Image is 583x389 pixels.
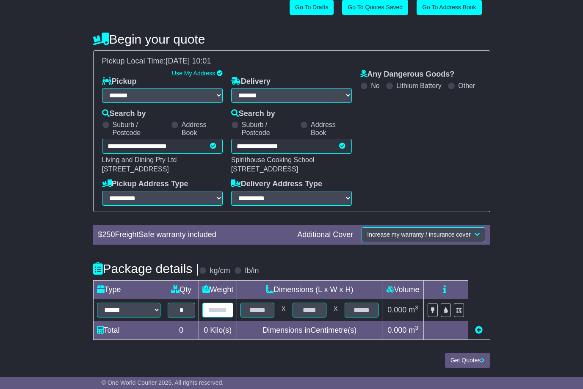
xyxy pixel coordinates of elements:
td: Kilo(s) [199,321,237,339]
td: Volume [382,280,424,299]
span: 0.000 [387,306,406,314]
span: m [409,306,418,314]
label: Pickup [102,77,137,86]
label: Delivery [231,77,271,86]
label: Other [458,82,475,90]
sup: 3 [415,304,418,311]
td: Weight [199,280,237,299]
label: Address Book [311,121,352,137]
label: kg/cm [210,266,230,276]
label: Search by [102,109,146,119]
label: Any Dangerous Goods? [360,70,454,79]
div: Additional Cover [293,230,357,240]
td: 0 [164,321,199,339]
a: Add new item [475,326,483,334]
span: © One World Courier 2025. All rights reserved. [102,379,224,386]
td: Qty [164,280,199,299]
span: 0 [204,326,208,334]
td: x [330,299,341,321]
span: [DATE] 10:01 [166,57,211,65]
span: m [409,326,418,334]
button: Increase my warranty / insurance cover [362,227,485,242]
td: Dimensions (L x W x H) [237,280,382,299]
label: lb/in [245,266,259,276]
h4: Begin your quote [93,32,490,46]
span: Increase my warranty / insurance cover [367,231,470,238]
h4: Package details | [93,262,199,276]
label: Pickup Address Type [102,179,188,189]
button: Get Quotes [445,353,490,368]
label: Lithium Battery [396,82,442,90]
label: Suburb / Postcode [242,121,296,137]
td: Total [93,321,164,339]
td: Type [93,280,164,299]
div: Pickup Local Time: [98,57,486,66]
span: Living and Dining Pty Ltd [102,156,177,163]
span: 250 [102,230,115,239]
span: [STREET_ADDRESS] [102,166,169,173]
label: Delivery Address Type [231,179,322,189]
sup: 3 [415,325,418,331]
label: No [371,82,379,90]
span: Spirithouse Cooking School [231,156,315,163]
label: Suburb / Postcode [113,121,167,137]
label: Address Book [182,121,223,137]
td: Dimensions in Centimetre(s) [237,321,382,339]
span: 0.000 [387,326,406,334]
div: $ FreightSafe warranty included [94,230,293,240]
span: [STREET_ADDRESS] [231,166,298,173]
label: Search by [231,109,275,119]
a: Use My Address [172,70,215,77]
td: x [278,299,289,321]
